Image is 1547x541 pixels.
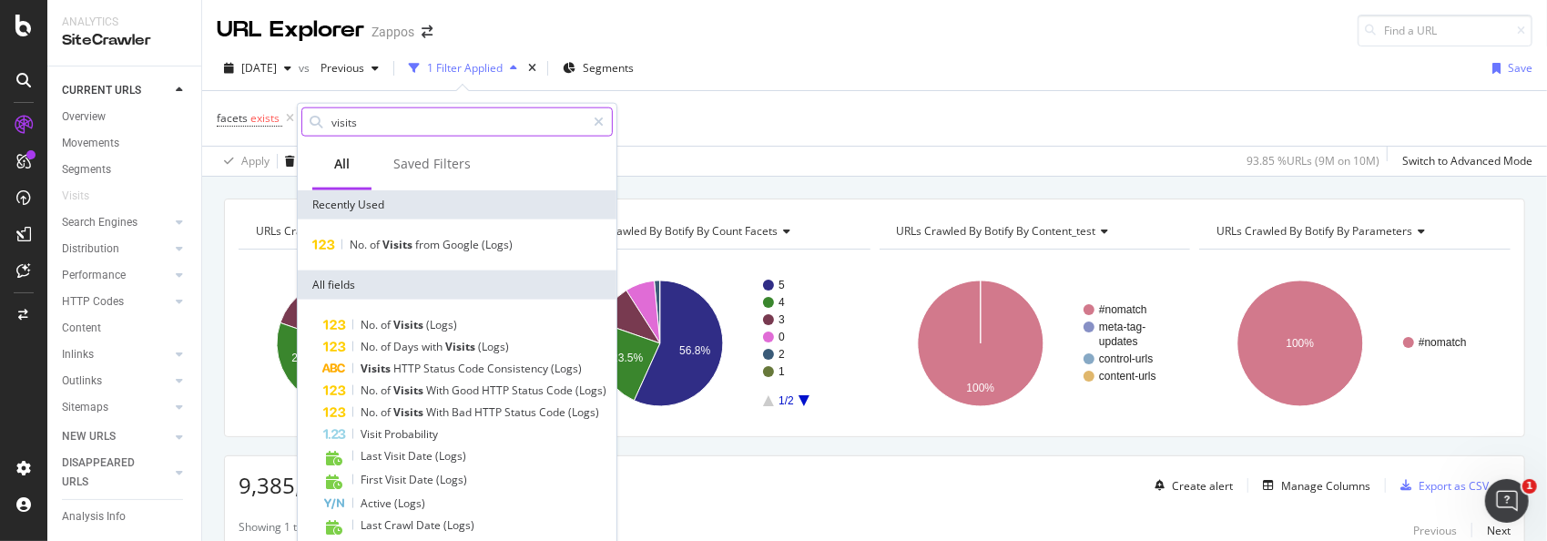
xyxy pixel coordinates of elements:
div: Segments [62,160,111,179]
span: Date [408,448,435,464]
span: URLs Crawled By Botify By parameters [1216,223,1412,239]
span: 9,385,637 URLs found [239,470,463,500]
a: Visits [62,187,107,206]
span: No. [361,339,381,354]
span: Date [409,472,436,487]
div: Apply [241,153,270,168]
span: Good [452,383,482,398]
div: Export as CSV [1419,478,1489,494]
span: Visit [385,472,409,487]
span: No. [361,404,381,420]
div: URL Explorer [217,15,364,46]
span: No. [361,317,381,332]
div: Zappos [371,23,414,41]
span: Code [546,383,575,398]
span: Visits [393,317,426,332]
div: All [334,155,350,173]
span: Status [423,361,458,376]
button: Save [1485,54,1532,83]
text: 0 [779,331,785,343]
div: Recently Used [298,190,616,219]
input: Search by field name [330,108,585,136]
span: Previous [313,60,364,76]
text: 56.8% [679,344,710,357]
div: A chart. [1199,264,1507,423]
span: (Logs) [482,237,513,252]
text: 23.5% [612,352,643,364]
span: Last [361,517,384,533]
input: Find a URL [1358,15,1532,46]
span: (Logs) [443,517,474,533]
span: (Logs) [478,339,509,354]
span: Days [393,339,422,354]
a: Movements [62,134,188,153]
text: 1 [779,365,785,378]
span: Active [361,495,394,511]
span: With [426,404,452,420]
svg: A chart. [239,264,546,423]
button: Apply [217,147,270,176]
span: vs [299,60,313,76]
span: Visits [445,339,478,354]
div: Create alert [1172,478,1233,494]
span: of [381,404,393,420]
span: of [381,317,393,332]
div: Save [1508,60,1532,76]
h4: URLs Crawled By Botify By parameters [1213,217,1494,246]
div: Visits [62,187,89,206]
button: [DATE] [217,54,299,83]
a: HTTP Codes [62,292,170,311]
span: Visits [393,383,426,398]
div: Analysis Info [62,507,126,526]
a: Segments [62,160,188,179]
div: Movements [62,134,119,153]
div: Showing 1 to 50 of 9,385,637 entries [239,519,422,541]
div: DISAPPEARED URLS [62,454,154,492]
div: A chart. [880,264,1187,423]
text: 4 [779,296,785,309]
span: Status [512,383,546,398]
span: Crawl [384,517,416,533]
button: Manage Columns [1256,475,1370,496]
text: 100% [1287,337,1315,350]
div: Content [62,319,101,338]
span: Probability [384,426,438,442]
button: Previous [1413,519,1457,541]
div: SiteCrawler [62,30,187,51]
h4: URLs Crawled By Botify By Count Facets [573,217,854,246]
span: Code [539,404,568,420]
div: NEW URLS [62,427,116,446]
span: (Logs) [568,404,599,420]
a: DISAPPEARED URLS [62,454,170,492]
div: Saved Filters [393,155,471,173]
text: 1/2 [779,394,794,407]
iframe: Intercom live chat [1485,479,1529,523]
span: facets [217,110,248,126]
text: 3 [779,313,785,326]
div: times [524,59,540,77]
div: 1 Filter Applied [427,60,503,76]
div: Sitemaps [62,398,108,417]
div: Analytics [62,15,187,30]
span: URLs Crawled By Botify By Count Facets [256,223,457,239]
button: 1 Filter Applied [402,54,524,83]
span: No. [361,383,381,398]
span: 1 [1522,479,1537,494]
span: (Logs) [575,383,606,398]
span: of [381,339,393,354]
a: Performance [62,266,170,285]
a: CURRENT URLS [62,81,170,100]
a: Outlinks [62,372,170,391]
span: Segments [583,60,634,76]
span: Google [443,237,482,252]
div: Outlinks [62,372,102,391]
text: #nomatch [1099,303,1147,316]
button: Switch to Advanced Mode [1395,147,1532,176]
h4: URLs Crawled By Botify By Count Facets [252,217,534,246]
div: Search Engines [62,213,137,232]
a: Analysis Info [62,507,188,526]
div: Manage Columns [1281,478,1370,494]
span: (Logs) [394,495,425,511]
span: With [426,383,452,398]
div: 93.85 % URLs ( 9M on 10M ) [1247,153,1379,168]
